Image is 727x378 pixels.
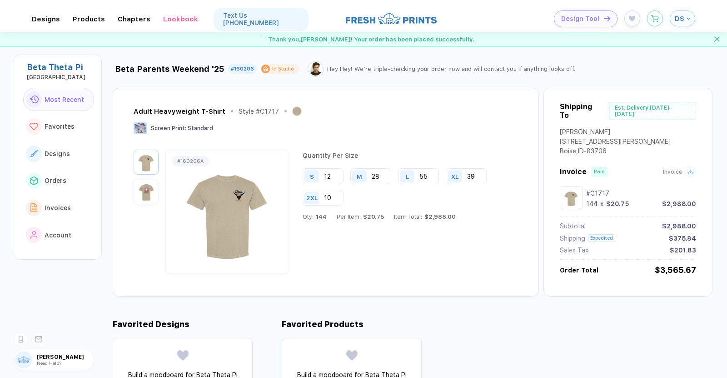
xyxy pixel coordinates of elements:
[151,125,186,131] span: Screen Print :
[23,169,94,193] button: link to iconOrders
[113,319,189,329] div: Favorited Designs
[662,200,696,207] div: $2,988.00
[23,88,94,111] button: link to iconMost Recent
[662,222,696,230] div: $2,988.00
[655,265,696,275] div: $3,565.67
[554,10,617,27] button: Design Toolicon
[586,190,696,197] div: #C1717
[73,15,105,23] div: ProductsToggle dropdown menu
[669,235,696,242] div: $375.84
[560,138,671,147] div: [STREET_ADDRESS][PERSON_NAME]
[670,247,696,254] div: $201.83
[560,102,602,120] div: Shipping To
[560,235,585,242] div: Shipping
[422,213,456,220] span: $2,988.00
[214,8,308,30] a: Text Us [PHONE_NUMBER]
[30,231,38,239] img: link to icon
[253,32,267,46] img: success gif
[609,102,696,120] div: Est. Delivery: [DATE]–[DATE]
[309,62,322,76] img: Tariq.png
[223,12,299,26] div: Text Us [PHONE_NUMBER]
[27,62,94,72] div: Beta Theta Pi
[594,169,605,175] div: Paid
[32,15,60,23] div: DesignsToggle dropdown menu
[272,66,294,72] div: In Studio
[177,158,204,164] div: # 160206A
[337,213,384,220] div: Per Item:
[560,267,598,274] div: Order Total
[560,128,671,138] div: [PERSON_NAME]
[30,123,38,131] img: link to icon
[406,173,409,180] div: L
[37,360,61,366] span: Need Help?
[560,247,588,254] div: Sales Tax
[168,158,286,265] img: 793ba345-2c73-415e-81fb-0087ff172ee0_nt_front_1759290950142.jpg
[37,354,94,360] span: [PERSON_NAME]
[560,147,671,157] div: Boise , ID - 83706
[23,196,94,220] button: link to iconInvoices
[670,10,695,26] button: DS
[562,189,580,207] img: 793ba345-2c73-415e-81fb-0087ff172ee0_nt_front_1759290950142.jpg
[45,177,66,184] span: Orders
[314,213,327,220] span: 144
[30,96,39,103] img: link to icon
[560,167,587,176] span: Invoice
[23,223,94,247] button: link to iconAccount
[663,169,682,175] span: Invoice
[231,66,254,72] div: #160206
[282,319,363,329] div: Favorited Products
[134,107,225,116] div: Adult Heavyweight T-Shirt
[118,15,150,23] div: ChaptersToggle dropdown menu chapters
[303,152,516,168] div: Quantity Per Size
[394,213,456,220] div: Item Total:
[599,200,604,207] div: x
[561,15,599,23] span: Design Tool
[346,11,437,25] img: logo
[239,108,279,115] div: Style # C1717
[588,234,615,242] div: Expedited
[163,15,198,23] div: Lookbook
[606,200,629,207] div: $20.75
[30,176,38,185] img: link to icon
[163,15,198,23] div: LookbookToggle dropdown menu chapters
[45,232,71,239] span: Account
[15,351,32,368] img: user profile
[268,36,474,43] span: Thank you, [PERSON_NAME] ! Your order has been placed successfully.
[30,203,38,212] img: link to icon
[45,123,75,130] span: Favorites
[361,213,384,220] span: $20.75
[134,122,147,134] img: Screen Print
[303,213,327,220] div: Qty:
[30,150,38,157] img: link to icon
[604,16,610,21] img: icon
[136,181,156,202] img: 793ba345-2c73-415e-81fb-0087ff172ee0_nt_back_1759290950145.jpg
[23,115,94,138] button: link to iconFavorites
[188,125,213,131] span: Standard
[23,142,94,166] button: link to iconDesigns
[45,204,71,212] span: Invoices
[45,150,70,157] span: Designs
[327,66,575,72] div: Hey Hey! We’re triple-checking your order now and will contact you if anything looks off.
[27,74,94,81] div: Boise State University
[357,173,362,180] div: M
[451,173,458,180] div: XL
[306,194,318,201] div: 2XL
[45,96,84,103] span: Most Recent
[675,15,684,23] span: DS
[560,222,586,230] div: Subtotal
[136,152,156,172] img: 793ba345-2c73-415e-81fb-0087ff172ee0_nt_front_1759290950142.jpg
[310,173,314,180] div: S
[586,200,598,207] div: 144
[115,64,224,74] div: Beta Parents Weekend '25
